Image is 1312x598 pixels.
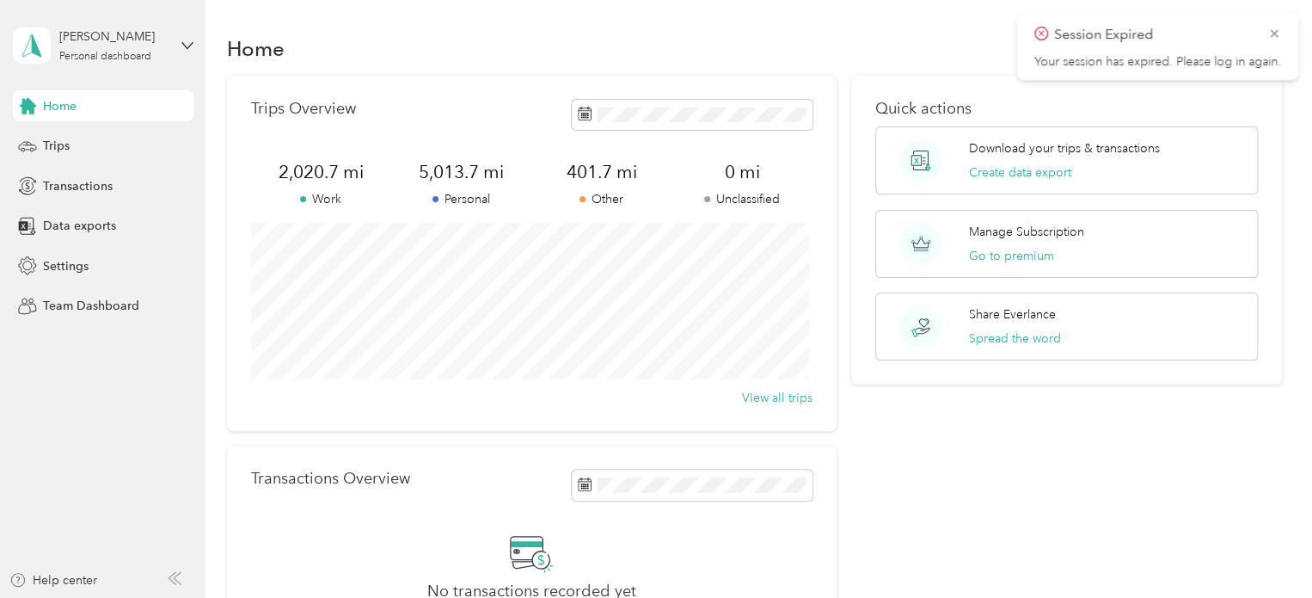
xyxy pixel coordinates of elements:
p: Quick actions [875,100,1258,118]
p: Manage Subscription [969,223,1084,241]
button: Go to premium [969,247,1054,265]
button: Help center [9,571,97,589]
span: 2,020.7 mi [251,160,391,184]
button: Create data export [969,163,1071,182]
p: Transactions Overview [251,470,410,488]
span: 5,013.7 mi [391,160,531,184]
span: Team Dashboard [43,297,139,315]
p: Trips Overview [251,100,356,118]
span: Home [43,97,77,115]
p: Unclassified [671,190,812,208]
p: Share Everlance [969,305,1056,324]
span: Settings [43,257,89,275]
iframe: Everlance-gr Chat Button Frame [1216,502,1312,598]
p: Download your trips & transactions [969,139,1160,157]
span: 401.7 mi [531,160,671,184]
button: View all trips [742,389,812,407]
p: Session Expired [1054,24,1255,46]
div: [PERSON_NAME] [59,28,167,46]
p: Personal [391,190,531,208]
h1: Home [227,40,285,58]
p: Your session has expired. Please log in again. [1034,54,1281,70]
span: 0 mi [671,160,812,184]
span: Trips [43,137,70,155]
span: Transactions [43,177,113,195]
p: Work [251,190,391,208]
button: Spread the word [969,330,1061,348]
div: Personal dashboard [59,52,151,62]
p: Other [531,190,671,208]
span: Data exports [43,217,116,235]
